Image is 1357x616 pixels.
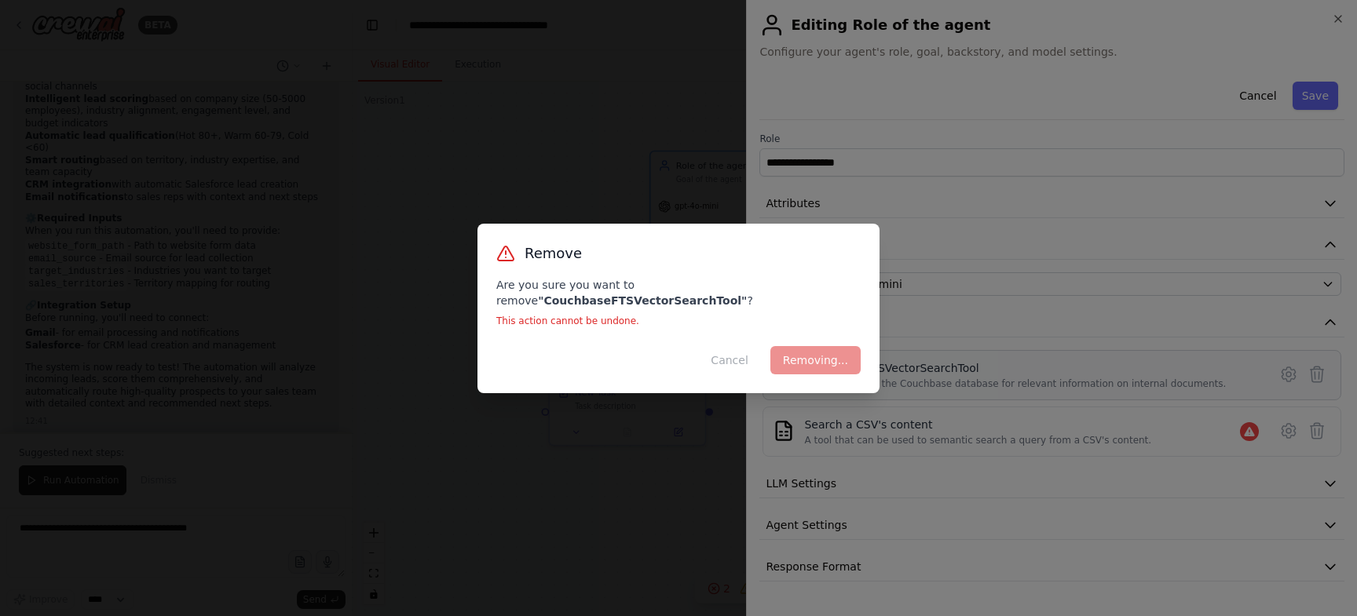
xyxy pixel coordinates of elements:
strong: " CouchbaseFTSVectorSearchTool " [538,294,747,307]
button: Removing... [770,346,861,374]
button: Cancel [698,346,760,374]
h3: Remove [525,242,582,264]
p: Are you sure you want to remove ? [496,277,861,308]
p: This action cannot be undone. [496,315,861,327]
